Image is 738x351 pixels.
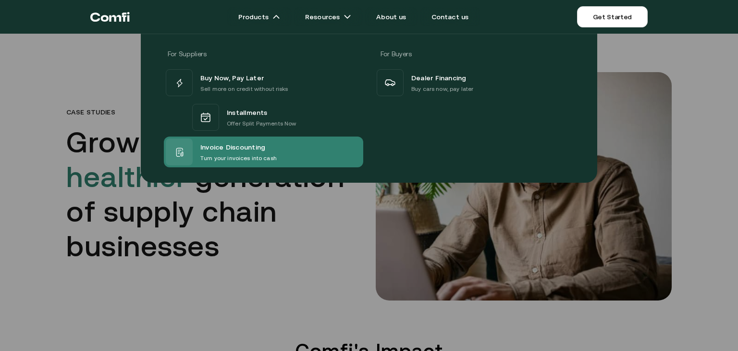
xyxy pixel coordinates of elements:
a: Get Started [577,6,648,27]
a: Dealer FinancingBuy cars now, pay later [375,67,574,98]
span: Invoice Discounting [200,141,265,153]
a: Invoice DiscountingTurn your invoices into cash [164,137,363,167]
a: InstallmentsOffer Split Payments Now [164,98,363,137]
a: Return to the top of the Comfi home page [90,2,130,31]
span: Dealer Financing [411,72,467,84]
span: Buy Now, Pay Later [200,72,264,84]
span: For Suppliers [168,50,206,58]
p: Buy cars now, pay later [411,84,473,94]
p: Sell more on credit without risks [200,84,288,94]
p: Offer Split Payments Now [227,119,296,128]
a: Contact us [420,7,480,26]
a: Resourcesarrow icons [294,7,363,26]
p: Turn your invoices into cash [200,153,277,163]
span: Installments [227,106,268,119]
a: About us [365,7,418,26]
a: Buy Now, Pay LaterSell more on credit without risks [164,67,363,98]
img: arrow icons [272,13,280,21]
img: arrow icons [344,13,351,21]
span: For Buyers [381,50,412,58]
a: Productsarrow icons [227,7,292,26]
